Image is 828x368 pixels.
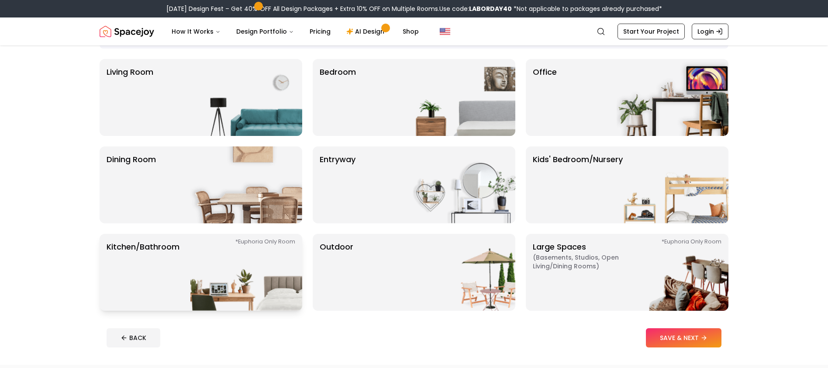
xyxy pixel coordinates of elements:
img: Kids' Bedroom/Nursery [617,146,728,223]
div: [DATE] Design Fest – Get 40% OFF All Design Packages + Extra 10% OFF on Multiple Rooms. [166,4,662,13]
p: Kids' Bedroom/Nursery [533,153,623,216]
img: Dining Room [190,146,302,223]
span: ( Basements, Studios, Open living/dining rooms ) [533,253,642,271]
a: Login [692,24,728,39]
img: Bedroom [404,59,515,136]
p: Large Spaces [533,241,642,304]
p: Living Room [107,66,153,129]
img: Large Spaces *Euphoria Only [617,234,728,311]
p: Kitchen/Bathroom [107,241,179,304]
img: Office [617,59,728,136]
button: SAVE & NEXT [646,328,721,347]
a: Spacejoy [100,23,154,40]
a: Shop [396,23,426,40]
img: Kitchen/Bathroom *Euphoria Only [190,234,302,311]
img: Outdoor [404,234,515,311]
span: Use code: [439,4,512,13]
button: BACK [107,328,160,347]
button: How It Works [165,23,228,40]
p: Bedroom [320,66,356,129]
button: Design Portfolio [229,23,301,40]
a: AI Design [339,23,394,40]
a: Pricing [303,23,338,40]
a: Start Your Project [618,24,685,39]
p: Office [533,66,557,129]
img: Living Room [190,59,302,136]
img: entryway [404,146,515,223]
span: *Not applicable to packages already purchased* [512,4,662,13]
img: Spacejoy Logo [100,23,154,40]
p: Outdoor [320,241,353,304]
p: Dining Room [107,153,156,216]
img: United States [440,26,450,37]
b: LABORDAY40 [469,4,512,13]
p: entryway [320,153,355,216]
nav: Global [100,17,728,45]
nav: Main [165,23,426,40]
